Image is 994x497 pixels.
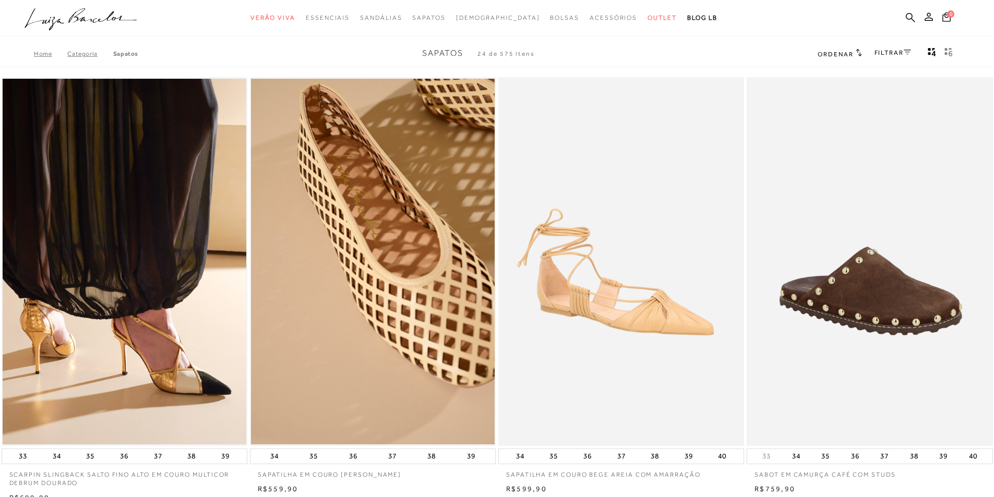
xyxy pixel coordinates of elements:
button: 34 [513,449,528,464]
a: FILTRAR [875,49,911,56]
a: SABOT EM CAMURÇA CAFÉ COM STUDS [747,464,992,479]
span: Sapatos [412,14,445,21]
button: 40 [715,449,729,464]
button: 33 [759,451,774,461]
button: 38 [648,449,662,464]
a: SAPATILHA EM COURO [PERSON_NAME] [250,464,496,479]
button: 38 [424,449,439,464]
span: Verão Viva [250,14,295,21]
a: SCARPIN SLINGBACK SALTO FINO ALTO EM COURO MULTICOR DEBRUM DOURADO SCARPIN SLINGBACK SALTO FINO A... [3,79,246,444]
img: SABOT EM CAMURÇA CAFÉ COM STUDS [748,79,991,444]
button: 34 [50,449,64,464]
span: [DEMOGRAPHIC_DATA] [456,14,540,21]
button: 38 [184,449,199,464]
a: categoryNavScreenReaderText [360,8,402,28]
span: Sapatos [422,49,463,58]
button: 34 [789,449,804,464]
a: SABOT EM CAMURÇA CAFÉ COM STUDS SABOT EM CAMURÇA CAFÉ COM STUDS [748,79,991,444]
img: SCARPIN SLINGBACK SALTO FINO ALTO EM COURO MULTICOR DEBRUM DOURADO [3,79,246,444]
span: Sandálias [360,14,402,21]
a: SCARPIN SLINGBACK SALTO FINO ALTO EM COURO MULTICOR DEBRUM DOURADO [2,464,247,488]
span: Acessórios [590,14,637,21]
span: Ordenar [818,51,853,58]
span: Outlet [648,14,677,21]
button: 36 [580,449,595,464]
a: BLOG LB [687,8,717,28]
button: 36 [117,449,131,464]
span: R$759,90 [755,484,795,493]
button: 39 [464,449,478,464]
a: SAPATILHA EM COURO BAUNILHA VAZADA SAPATILHA EM COURO BAUNILHA VAZADA [251,79,495,444]
span: Essenciais [306,14,350,21]
button: 39 [681,449,696,464]
button: 37 [385,449,400,464]
button: 40 [966,449,980,464]
a: Sapatos [113,50,138,57]
button: 35 [818,449,833,464]
img: SAPATILHA EM COURO BEGE AREIA COM AMARRAÇÃO [499,79,743,444]
button: 0 [939,11,954,26]
a: categoryNavScreenReaderText [306,8,350,28]
button: 39 [936,449,951,464]
button: 34 [267,449,282,464]
a: categoryNavScreenReaderText [412,8,445,28]
a: categoryNavScreenReaderText [648,8,677,28]
span: 0 [947,10,954,18]
span: Bolsas [550,14,579,21]
button: 35 [546,449,561,464]
span: 24 de 575 itens [477,50,535,57]
button: 39 [218,449,233,464]
button: 38 [907,449,921,464]
a: noSubCategoriesText [456,8,540,28]
img: SAPATILHA EM COURO BAUNILHA VAZADA [251,79,495,444]
span: R$599,90 [506,484,547,493]
a: Home [34,50,67,57]
button: 37 [877,449,892,464]
a: Categoria [67,50,113,57]
span: R$559,90 [258,484,298,493]
button: 37 [614,449,629,464]
button: 36 [848,449,863,464]
a: categoryNavScreenReaderText [550,8,579,28]
span: BLOG LB [687,14,717,21]
button: gridText6Desc [941,47,956,60]
a: categoryNavScreenReaderText [250,8,295,28]
button: 37 [151,449,165,464]
button: 36 [346,449,361,464]
button: 35 [83,449,98,464]
a: categoryNavScreenReaderText [590,8,637,28]
button: Mostrar 4 produtos por linha [925,47,939,60]
a: SAPATILHA EM COURO BEGE AREIA COM AMARRAÇÃO [498,464,744,479]
button: 33 [16,449,30,464]
a: SAPATILHA EM COURO BEGE AREIA COM AMARRAÇÃO SAPATILHA EM COURO BEGE AREIA COM AMARRAÇÃO [499,79,743,444]
button: 35 [306,449,321,464]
